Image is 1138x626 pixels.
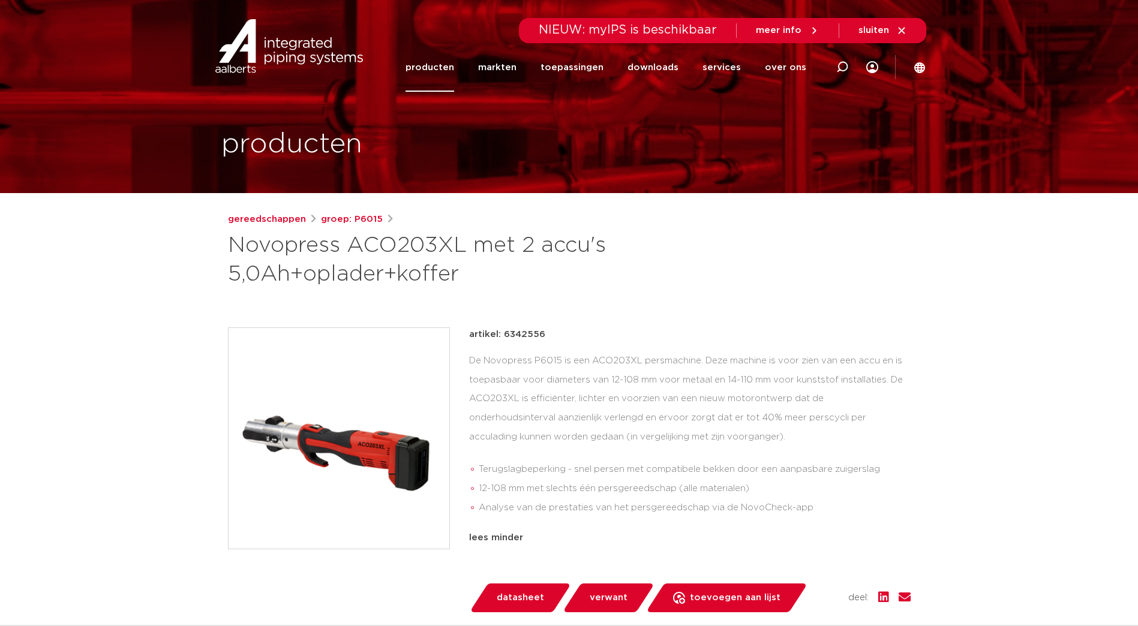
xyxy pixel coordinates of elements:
[858,25,907,36] a: sluiten
[221,125,362,164] h1: producten
[229,328,449,549] img: Product Image for Novopress ACO203XL met 2 accu's 5,0Ah+oplader+koffer
[469,583,571,612] a: datasheet
[690,588,780,607] span: toevoegen aan lijst
[539,24,717,36] span: NIEUW: myIPS is beschikbaar
[756,25,819,36] a: meer info
[469,351,911,522] div: De Novopress P6015 is een ACO203XL persmachine. Deze machine is voor zien van een accu en is toep...
[479,498,911,517] li: Analyse van de prestaties van het persgereedschap via de NovoCheck-app
[469,531,911,545] div: lees minder
[765,43,806,92] a: over ons
[702,43,741,92] a: services
[228,231,678,289] h1: Novopress ACO203XL met 2 accu's 5,0Ah+oplader+koffer
[866,43,878,92] div: my IPS
[478,43,517,92] a: markten
[321,212,383,227] a: groep: P6015
[848,591,869,605] span: deel:
[562,583,654,612] a: verwant
[541,43,603,92] a: toepassingen
[756,26,801,35] span: meer info
[590,588,627,607] span: verwant
[479,460,911,479] li: Terugslagbeperking - snel persen met compatibele bekken door een aanpasbare zuigerslag
[497,588,544,607] span: datasheet
[858,26,889,35] span: sluiten
[469,327,545,342] p: artikel: 6342556
[479,479,911,498] li: 12-108 mm met slechts één persgereedschap (alle materialen)
[406,43,454,92] a: producten
[406,43,806,92] nav: Menu
[627,43,678,92] a: downloads
[228,212,306,227] a: gereedschappen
